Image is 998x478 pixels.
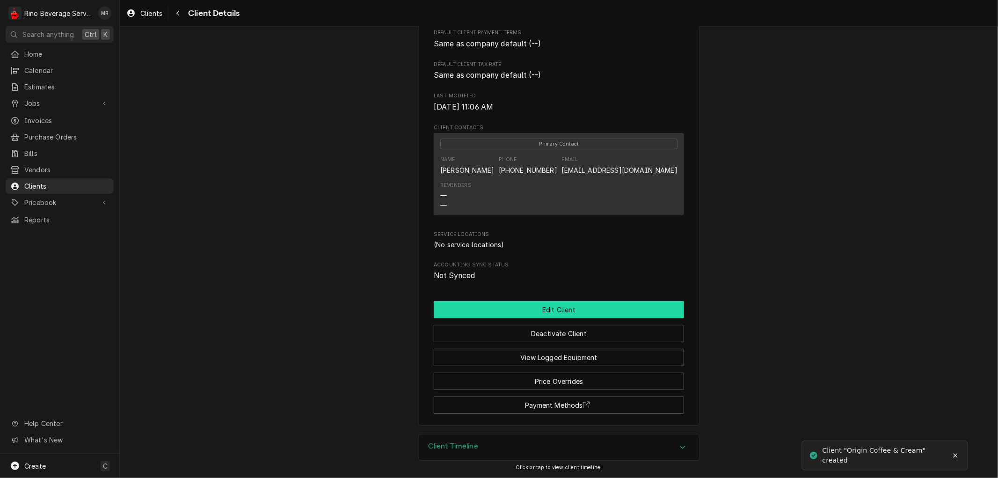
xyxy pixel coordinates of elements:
span: C [103,461,108,471]
span: Service Locations [434,231,684,238]
span: Create [24,462,46,470]
div: Button Group Row [434,301,684,318]
a: Reports [6,212,114,228]
span: Home [24,49,109,59]
span: What's New [24,435,108,445]
div: Email [562,156,578,163]
span: Calendar [24,66,109,75]
span: Clients [24,181,109,191]
div: Service Locations List [434,240,684,250]
span: Last Modified [434,102,684,113]
div: MR [98,7,111,20]
a: Home [6,46,114,62]
span: Reports [24,215,109,225]
div: Client Contacts [434,124,684,219]
div: R [8,7,22,20]
div: Button Group Row [434,366,684,390]
span: Invoices [24,116,109,125]
div: Phone [499,156,517,163]
h3: Client Timeline [429,442,478,451]
div: Default Client Payment Terms [434,29,684,49]
span: Same as company default (--) [434,39,541,48]
div: Button Group Row [434,390,684,414]
span: Default Client Tax Rate [434,70,684,81]
a: Bills [6,146,114,161]
span: Jobs [24,98,95,108]
div: Primary [440,138,677,149]
span: Estimates [24,82,109,92]
span: Same as company default (--) [434,71,541,80]
a: Purchase Orders [6,129,114,145]
div: Client "Origin Coffee & Cream" created [823,446,948,465]
span: Primary Contact [440,139,677,149]
div: Client Timeline [419,434,699,461]
span: Bills [24,148,109,158]
span: Ctrl [85,29,97,39]
div: Button Group Row [434,342,684,366]
a: Clients [123,6,166,21]
button: View Logged Equipment [434,349,684,366]
div: Button Group Row [434,318,684,342]
a: Go to Jobs [6,96,114,111]
button: Edit Client [434,301,684,318]
a: Go to Help Center [6,416,114,431]
div: Reminders [440,182,471,189]
span: Vendors [24,165,109,175]
span: Pricebook [24,198,95,207]
div: Client Contacts List [434,133,684,219]
span: Client Details [185,7,240,20]
span: Default Client Payment Terms [434,29,684,37]
span: Accounting Sync Status [434,261,684,269]
a: Calendar [6,63,114,78]
span: Default Client Tax Rate [434,61,684,68]
a: Clients [6,178,114,194]
span: [DATE] 11:06 AM [434,103,493,111]
span: K [103,29,108,39]
div: Button Group [434,301,684,414]
span: Default Client Payment Terms [434,38,684,50]
span: Click or tap to view client timeline. [516,464,602,471]
span: Help Center [24,419,108,428]
div: Default Client Tax Rate [434,61,684,81]
span: Clients [140,8,162,18]
div: Phone [499,156,557,175]
div: Accordion Header [419,434,699,461]
button: Price Overrides [434,373,684,390]
span: Last Modified [434,92,684,100]
a: [PHONE_NUMBER] [499,166,557,174]
div: Rino Beverage Service's Avatar [8,7,22,20]
a: Invoices [6,113,114,128]
div: Contact [434,133,684,215]
span: Search anything [22,29,74,39]
div: Service Locations [434,231,684,250]
a: Vendors [6,162,114,177]
a: Go to What's New [6,432,114,448]
a: [EMAIL_ADDRESS][DOMAIN_NAME] [562,166,677,174]
div: Name [440,156,494,175]
div: Reminders [440,182,471,210]
button: Deactivate Client [434,325,684,342]
button: Accordion Details Expand Trigger [419,434,699,461]
div: — [440,191,447,200]
span: Purchase Orders [24,132,109,142]
div: Last Modified [434,92,684,112]
span: Client Contacts [434,124,684,132]
div: Rino Beverage Service [24,8,93,18]
div: [PERSON_NAME] [440,165,494,175]
div: — [440,200,447,210]
div: Accounting Sync Status [434,261,684,281]
button: Search anythingCtrlK [6,26,114,43]
div: Email [562,156,677,175]
span: Not Synced [434,271,475,280]
button: Navigate back [170,6,185,21]
a: Go to Pricebook [6,195,114,210]
div: Name [440,156,455,163]
a: Estimates [6,79,114,95]
span: Accounting Sync Status [434,270,684,281]
div: Melissa Rinehart's Avatar [98,7,111,20]
button: Payment Methods [434,397,684,414]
